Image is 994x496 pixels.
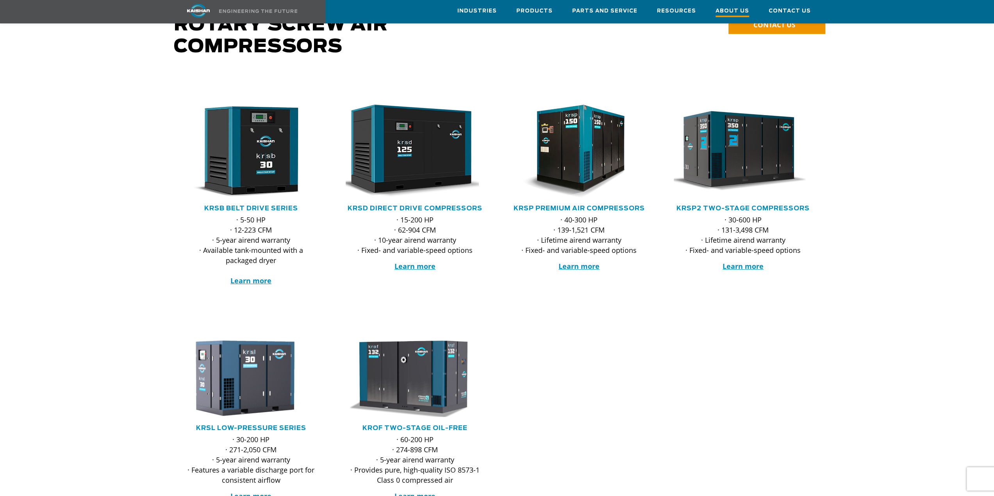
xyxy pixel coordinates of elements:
[204,205,298,212] a: KRSB Belt Drive Series
[457,7,497,16] span: Industries
[346,338,485,418] div: krof132
[169,4,228,18] img: kaishan logo
[716,0,749,23] a: About Us
[219,9,297,13] img: Engineering the future
[728,16,825,34] a: CONTACT US
[230,276,271,285] a: Learn more
[716,7,749,17] span: About Us
[348,205,482,212] a: KRSD Direct Drive Compressors
[676,205,810,212] a: KRSP2 Two-Stage Compressors
[182,434,321,485] p: · 30-200 HP · 271-2,050 CFM · 5-year airend warranty · Features a variable discharge port for con...
[514,205,645,212] a: KRSP Premium Air Compressors
[668,105,807,198] img: krsp350
[674,105,813,198] div: krsp350
[674,215,813,255] p: · 30-600 HP · 131-3,498 CFM · Lifetime airend warranty · Fixed- and variable-speed options
[457,0,497,21] a: Industries
[516,0,553,21] a: Products
[182,215,321,286] p: · 5-50 HP · 12-223 CFM · 5-year airend warranty · Available tank-mounted with a packaged dryer
[340,338,479,418] img: krof132
[559,261,600,271] a: Learn more
[510,215,649,255] p: · 40-300 HP · 139-1,521 CFM · Lifetime airend warranty · Fixed- and variable-speed options
[504,105,643,198] img: krsp150
[572,7,637,16] span: Parts and Service
[510,105,649,198] div: krsp150
[516,7,553,16] span: Products
[346,105,485,198] div: krsd125
[769,0,811,21] a: Contact Us
[182,105,321,198] div: krsb30
[340,105,479,198] img: krsd125
[394,261,435,271] a: Learn more
[346,215,485,255] p: · 15-200 HP · 62-904 CFM · 10-year airend warranty · Fixed- and variable-speed options
[176,338,315,418] img: krsl30
[657,0,696,21] a: Resources
[182,338,321,418] div: krsl30
[657,7,696,16] span: Resources
[723,261,764,271] a: Learn more
[572,0,637,21] a: Parts and Service
[346,434,485,485] p: · 60-200 HP · 274-898 CFM · 5-year airend warranty · Provides pure, high-quality ISO 8573-1 Class...
[196,425,306,431] a: KRSL Low-Pressure Series
[753,20,795,29] span: CONTACT US
[362,425,468,431] a: KROF TWO-STAGE OIL-FREE
[176,105,315,198] img: krsb30
[769,7,811,16] span: Contact Us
